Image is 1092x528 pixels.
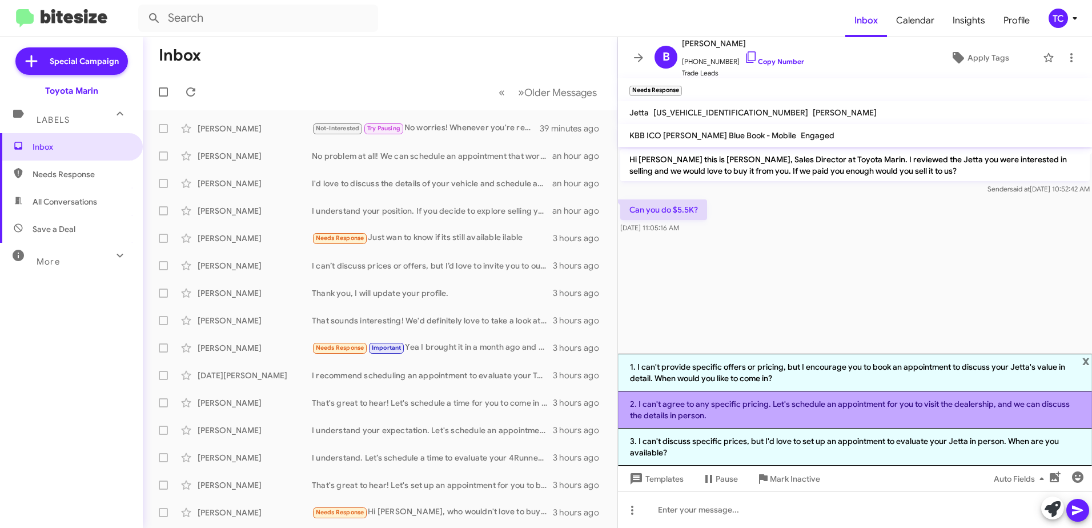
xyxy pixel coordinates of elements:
[994,4,1039,37] a: Profile
[511,81,604,104] button: Next
[198,123,312,134] div: [PERSON_NAME]
[540,123,608,134] div: 39 minutes ago
[682,67,804,79] span: Trade Leads
[618,391,1092,429] li: 2. I can't agree to any specific pricing. Let's schedule an appointment for you to visit the deal...
[618,469,693,489] button: Templates
[716,469,738,489] span: Pause
[620,149,1090,181] p: Hi [PERSON_NAME] this is [PERSON_NAME], Sales Director at Toyota Marin. I reviewed the Jetta you ...
[312,452,553,463] div: I understand. Let’s schedule a time to evaluate your 4Runner and provide you with an offer. When ...
[552,205,608,217] div: an hour ago
[198,178,312,189] div: [PERSON_NAME]
[198,452,312,463] div: [PERSON_NAME]
[316,125,360,132] span: Not-Interested
[553,315,608,326] div: 3 hours ago
[553,507,608,518] div: 3 hours ago
[198,370,312,381] div: [DATE][PERSON_NAME]
[198,507,312,518] div: [PERSON_NAME]
[316,234,364,242] span: Needs Response
[987,185,1090,193] span: Sender [DATE] 10:52:42 AM
[312,150,552,162] div: No problem at all! We can schedule an appointment that works for you. Would you like to discuss a...
[33,196,97,207] span: All Conversations
[887,4,944,37] a: Calendar
[312,205,552,217] div: I understand your position. If you decide to explore selling your vehicle in the future, feel fre...
[312,122,540,135] div: No worries! Whenever you're ready, just let us know. We're here to help when the time comes.
[159,46,201,65] h1: Inbox
[653,107,808,118] span: [US_VEHICLE_IDENTIFICATION_NUMBER]
[921,47,1037,68] button: Apply Tags
[312,341,553,354] div: Yea I brought it in a month ago and you did
[1049,9,1068,28] div: TC
[312,397,553,409] div: That's great to hear! Let's schedule a time for you to come in and discuss your Grand Wagoneer L....
[312,506,553,519] div: Hi [PERSON_NAME], who wouldn't love to buy a Chevy Cav?! I get that a lot :) I'm trying to privat...
[620,199,707,220] p: Can you do $5.5K?
[944,4,994,37] a: Insights
[518,85,524,99] span: »
[682,50,804,67] span: [PHONE_NUMBER]
[316,344,364,351] span: Needs Response
[629,130,796,141] span: KBB ICO [PERSON_NAME] Blue Book - Mobile
[316,509,364,516] span: Needs Response
[50,55,119,67] span: Special Campaign
[553,370,608,381] div: 3 hours ago
[198,205,312,217] div: [PERSON_NAME]
[312,287,553,299] div: Thank you, I will update your profile.
[663,48,670,66] span: B
[367,125,400,132] span: Try Pausing
[620,223,679,232] span: [DATE] 11:05:16 AM
[629,107,649,118] span: Jetta
[198,233,312,244] div: [PERSON_NAME]
[747,469,829,489] button: Mark Inactive
[985,469,1058,489] button: Auto Fields
[198,425,312,436] div: [PERSON_NAME]
[618,429,1092,466] li: 3. I can't discuss specific prices, but I'd love to set up an appointment to evaluate your Jetta ...
[492,81,604,104] nav: Page navigation example
[524,86,597,99] span: Older Messages
[499,85,505,99] span: «
[629,86,682,96] small: Needs Response
[813,107,877,118] span: [PERSON_NAME]
[618,354,1092,391] li: 1. I can't provide specific offers or pricing, but I encourage you to book an appointment to disc...
[553,425,608,436] div: 3 hours ago
[682,37,804,50] span: [PERSON_NAME]
[1082,354,1090,367] span: x
[312,231,553,245] div: Just wan to know if its still available ilable
[33,169,130,180] span: Needs Response
[312,315,553,326] div: That sounds interesting! We'd definitely love to take a look at your antique vehicle. How about w...
[627,469,684,489] span: Templates
[33,141,130,153] span: Inbox
[15,47,128,75] a: Special Campaign
[553,287,608,299] div: 3 hours ago
[1039,9,1079,28] button: TC
[693,469,747,489] button: Pause
[198,260,312,271] div: [PERSON_NAME]
[198,150,312,162] div: [PERSON_NAME]
[553,342,608,354] div: 3 hours ago
[552,178,608,189] div: an hour ago
[198,479,312,491] div: [PERSON_NAME]
[994,469,1049,489] span: Auto Fields
[37,257,60,267] span: More
[553,260,608,271] div: 3 hours ago
[845,4,887,37] a: Inbox
[33,223,75,235] span: Save a Deal
[198,342,312,354] div: [PERSON_NAME]
[37,115,70,125] span: Labels
[312,370,553,381] div: I recommend scheduling an appointment to evaluate your Tundra Crewmax and discuss our offer in de...
[492,81,512,104] button: Previous
[198,287,312,299] div: [PERSON_NAME]
[138,5,378,32] input: Search
[45,85,98,97] div: Toyota Marin
[312,260,553,271] div: I can’t discuss prices or offers, but I’d love to invite you to our dealership to evaluate your E...
[553,452,608,463] div: 3 hours ago
[312,425,553,436] div: I understand your expectation. Let's schedule an appointment to discuss your Tacoma in detail and...
[553,397,608,409] div: 3 hours ago
[198,315,312,326] div: [PERSON_NAME]
[312,479,553,491] div: That's great to hear! Let's set up an appointment for you to bring in the Compass so we can discu...
[552,150,608,162] div: an hour ago
[967,47,1009,68] span: Apply Tags
[198,397,312,409] div: [PERSON_NAME]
